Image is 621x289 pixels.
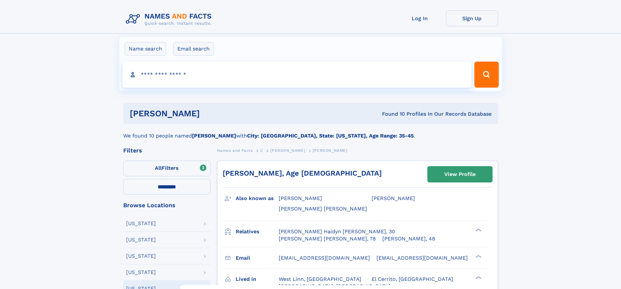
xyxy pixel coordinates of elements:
div: ❯ [474,228,482,232]
span: [EMAIL_ADDRESS][DOMAIN_NAME] [279,255,370,261]
img: Logo Names and Facts [123,10,217,28]
div: Browse Locations [123,202,211,208]
div: ❯ [474,254,482,258]
a: [PERSON_NAME] [PERSON_NAME], 78 [279,235,376,242]
a: [PERSON_NAME], Age [DEMOGRAPHIC_DATA] [223,169,382,177]
div: Found 10 Profiles In Our Records Database [291,110,492,118]
a: Sign Up [446,10,498,26]
b: [PERSON_NAME] [192,133,236,139]
h3: Email [236,253,279,264]
span: [PERSON_NAME] [PERSON_NAME] [279,206,367,212]
span: C [260,148,263,153]
span: [PERSON_NAME] [372,195,415,201]
span: All [155,165,162,171]
span: El Cerrito, [GEOGRAPHIC_DATA] [372,276,453,282]
label: Filters [123,161,211,176]
a: Log In [394,10,446,26]
div: [US_STATE] [126,221,156,226]
span: [PERSON_NAME] [313,148,347,153]
span: [EMAIL_ADDRESS][DOMAIN_NAME] [377,255,468,261]
div: [US_STATE] [126,237,156,242]
div: [US_STATE] [126,253,156,259]
button: Search Button [474,62,498,88]
div: Filters [123,148,211,153]
span: [PERSON_NAME] [270,148,305,153]
label: Name search [125,42,166,56]
div: ❯ [474,275,482,280]
h3: Also known as [236,193,279,204]
a: [PERSON_NAME] Haidyn [PERSON_NAME], 30 [279,228,395,235]
a: [PERSON_NAME] [270,146,305,154]
span: West Linn, [GEOGRAPHIC_DATA] [279,276,361,282]
h1: [PERSON_NAME] [130,109,291,118]
a: [PERSON_NAME], 48 [382,235,435,242]
h3: Relatives [236,226,279,237]
a: View Profile [428,166,492,182]
div: View Profile [444,167,476,182]
input: search input [123,62,472,88]
label: Email search [173,42,214,56]
div: We found 10 people named with . [123,124,498,140]
span: [PERSON_NAME] [279,195,322,201]
div: [US_STATE] [126,270,156,275]
a: C [260,146,263,154]
h3: Lived in [236,274,279,285]
a: Names and Facts [217,146,253,154]
b: City: [GEOGRAPHIC_DATA], State: [US_STATE], Age Range: 35-45 [247,133,414,139]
